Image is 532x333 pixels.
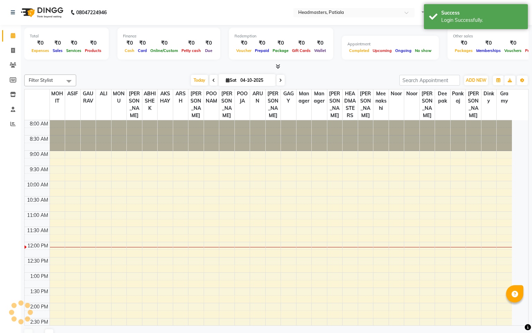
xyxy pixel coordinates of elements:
[136,48,149,53] span: Card
[64,39,83,47] div: ₹0
[266,89,281,120] span: [PERSON_NAME]
[29,288,50,295] div: 1:30 PM
[347,41,433,47] div: Appointment
[29,318,50,326] div: 2:30 PM
[435,89,450,105] span: Deepak
[464,76,488,85] button: ADD NEW
[358,89,373,120] span: [PERSON_NAME]
[123,39,136,47] div: ₹0
[180,48,203,53] span: Petty cash
[371,48,393,53] span: Upcoming
[51,39,64,47] div: ₹0
[18,3,65,22] img: logo
[250,89,265,105] span: ARUN
[312,39,328,47] div: ₹0
[281,89,296,105] span: GAGY
[312,89,327,105] span: Manager
[173,89,188,105] span: ARSH
[30,33,103,39] div: Total
[26,257,50,265] div: 12:30 PM
[123,33,215,39] div: Finance
[327,89,343,120] span: [PERSON_NAME]
[28,166,50,173] div: 9:30 AM
[503,48,523,53] span: Vouchers
[451,89,466,105] span: Pankaj
[29,303,50,310] div: 2:00 PM
[180,39,203,47] div: ₹0
[76,3,107,22] b: 08047224946
[28,120,50,128] div: 8:00 AM
[204,89,219,105] span: POONAM
[453,39,475,47] div: ₹0
[441,9,523,17] div: Success
[51,48,64,53] span: Sales
[373,89,389,113] span: Meenakshi
[203,39,215,47] div: ₹0
[30,39,51,47] div: ₹0
[393,48,413,53] span: Ongoing
[149,39,180,47] div: ₹0
[234,48,253,53] span: Voucher
[497,89,512,105] span: Gramy
[26,227,50,234] div: 11:30 AM
[413,48,433,53] span: No show
[65,89,80,98] span: ASIF
[481,89,497,105] span: Dinky
[253,48,271,53] span: Prepaid
[50,89,65,105] span: MOHIT
[29,273,50,280] div: 1:00 PM
[26,196,50,204] div: 10:30 AM
[235,89,250,105] span: POOJA
[96,89,111,98] span: ALI
[83,39,103,47] div: ₹0
[441,17,523,24] div: Login Successfully.
[149,48,180,53] span: Online/Custom
[466,78,486,83] span: ADD NEW
[475,48,503,53] span: Memberships
[29,77,53,83] span: Filter Stylist
[64,48,83,53] span: Services
[290,48,312,53] span: Gift Cards
[112,89,127,105] span: MONU
[271,48,290,53] span: Package
[234,39,253,47] div: ₹0
[399,75,460,86] input: Search Appointment
[389,89,404,98] span: Noor
[191,75,208,86] span: Today
[158,89,173,105] span: AKSHAY
[28,151,50,158] div: 9:00 AM
[234,33,328,39] div: Redemption
[296,89,312,105] span: Manager
[81,89,96,105] span: GAURAV
[404,89,419,98] span: Noor
[347,48,371,53] span: Completed
[188,89,204,120] span: [PERSON_NAME]
[136,39,149,47] div: ₹0
[312,48,328,53] span: Wallet
[28,135,50,143] div: 8:30 AM
[142,89,158,113] span: ABHISHEK
[466,89,481,120] span: [PERSON_NAME]
[224,78,238,83] span: Sat
[83,48,103,53] span: Products
[343,89,358,120] span: HEADMASTERS
[123,48,136,53] span: Cash
[503,39,523,47] div: ₹0
[26,212,50,219] div: 11:00 AM
[271,39,290,47] div: ₹0
[219,89,234,120] span: [PERSON_NAME]
[453,48,475,53] span: Packages
[475,39,503,47] div: ₹0
[26,181,50,189] div: 10:00 AM
[30,48,51,53] span: Expenses
[203,48,214,53] span: Due
[290,39,312,47] div: ₹0
[238,75,273,86] input: 2025-10-04
[26,242,50,249] div: 12:00 PM
[127,89,142,120] span: [PERSON_NAME]
[253,39,271,47] div: ₹0
[420,89,435,120] span: [PERSON_NAME]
